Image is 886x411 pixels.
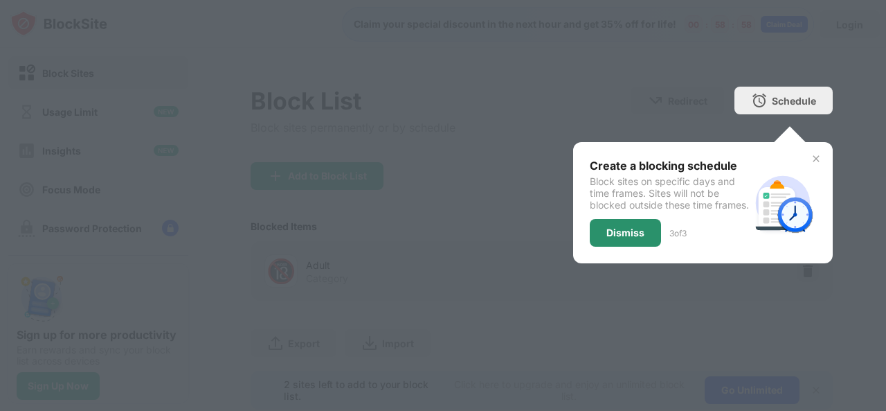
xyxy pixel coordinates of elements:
img: schedule.svg [750,170,816,236]
div: Schedule [772,95,816,107]
div: Block sites on specific days and time frames. Sites will not be blocked outside these time frames. [590,175,750,211]
img: x-button.svg [811,153,822,164]
div: Dismiss [606,227,644,238]
div: Create a blocking schedule [590,159,750,173]
div: 3 of 3 [669,228,687,238]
